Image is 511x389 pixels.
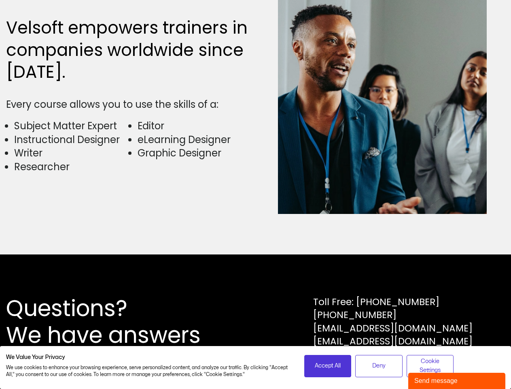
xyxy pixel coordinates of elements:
[138,119,251,133] li: Editor
[355,355,403,377] button: Deny all cookies
[6,295,230,348] h2: Questions? We have answers
[6,17,252,83] h2: Velsoft empowers trainers in companies worldwide since [DATE].
[408,371,507,389] iframe: chat widget
[6,364,292,378] p: We use cookies to enhance your browsing experience, serve personalized content, and analyze our t...
[6,354,292,361] h2: We Value Your Privacy
[304,355,352,377] button: Accept all cookies
[407,355,454,377] button: Adjust cookie preferences
[313,295,473,348] div: Toll Free: [PHONE_NUMBER] [PHONE_NUMBER] [EMAIL_ADDRESS][DOMAIN_NAME] [EMAIL_ADDRESS][DOMAIN_NAME]
[372,361,386,370] span: Deny
[138,146,251,160] li: Graphic Designer
[14,146,128,160] li: Writer
[138,133,251,147] li: eLearning Designer
[14,160,128,174] li: Researcher
[412,357,449,375] span: Cookie Settings
[6,98,252,111] div: Every course allows you to use the skills of a:
[14,119,128,133] li: Subject Matter Expert
[14,133,128,147] li: Instructional Designer
[315,361,341,370] span: Accept All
